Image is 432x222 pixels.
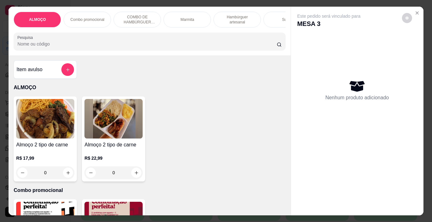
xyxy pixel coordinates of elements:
[402,13,412,23] button: decrease-product-quantity
[17,35,35,40] label: Pesquisa
[219,15,256,25] p: Hambúrguer artesanal
[71,17,104,22] p: Combo promocional
[14,84,285,91] p: ALMOÇO
[297,13,361,19] p: Este pedido será vinculado para
[119,15,156,25] p: COMBO DE HAMBÚRGUER ARTESANAL
[16,66,42,73] h4: Item avulso
[16,141,74,149] h4: Almoço 2 tipo de carne
[16,99,74,139] img: product-image
[282,17,293,22] p: Sucos
[325,94,389,102] p: Nenhum produto adicionado
[17,41,277,47] input: Pesquisa
[61,63,74,76] button: add-separate-item
[29,17,46,22] p: ALMOÇO
[16,155,74,161] p: R$ 17,99
[14,187,285,194] p: Combo promocional
[84,99,143,139] img: product-image
[181,17,194,22] p: Marmita
[84,155,143,161] p: R$ 22,99
[412,8,422,18] button: Close
[84,141,143,149] h4: Almoço 2 tipo de carne
[297,19,361,28] p: MESA 3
